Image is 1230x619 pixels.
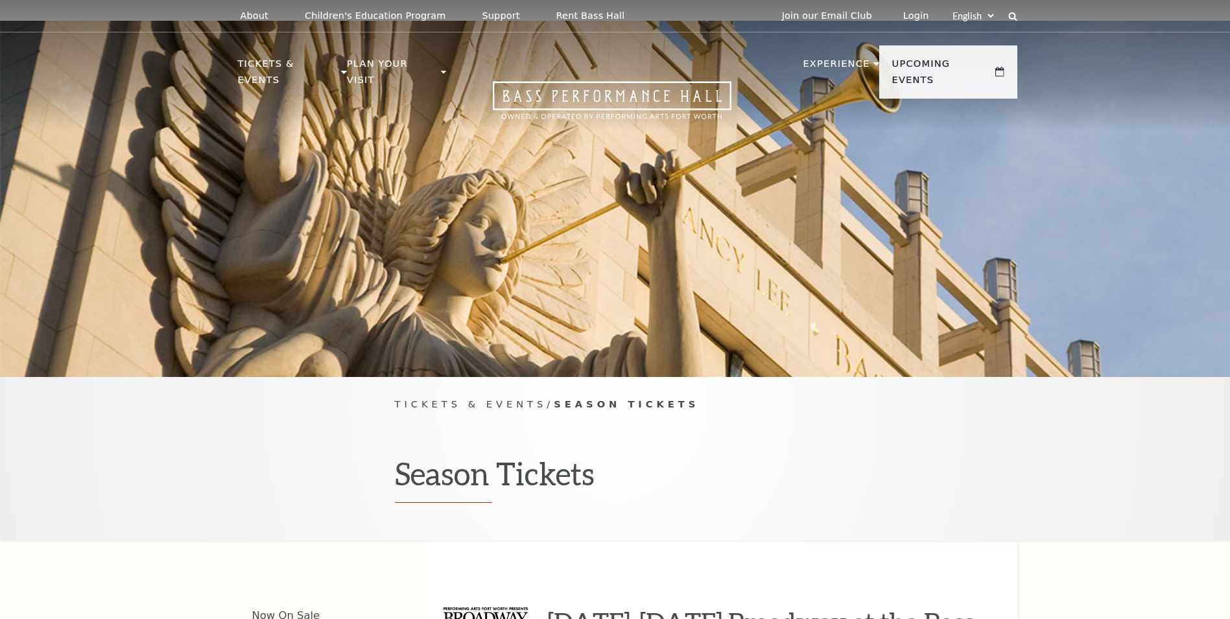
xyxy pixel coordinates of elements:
p: Tickets & Events [238,56,338,95]
p: Rent Bass Hall [556,10,625,21]
p: Support [482,10,520,21]
p: / [395,396,836,413]
span: Tickets & Events [395,398,547,409]
p: Children's Education Program [305,10,446,21]
span: Season Tickets [554,398,699,409]
p: About [241,10,268,21]
p: Plan Your Visit [347,56,438,95]
select: Select: [950,10,996,22]
p: Upcoming Events [892,56,993,95]
p: Experience [803,56,869,79]
h1: Season Tickets [395,455,836,503]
